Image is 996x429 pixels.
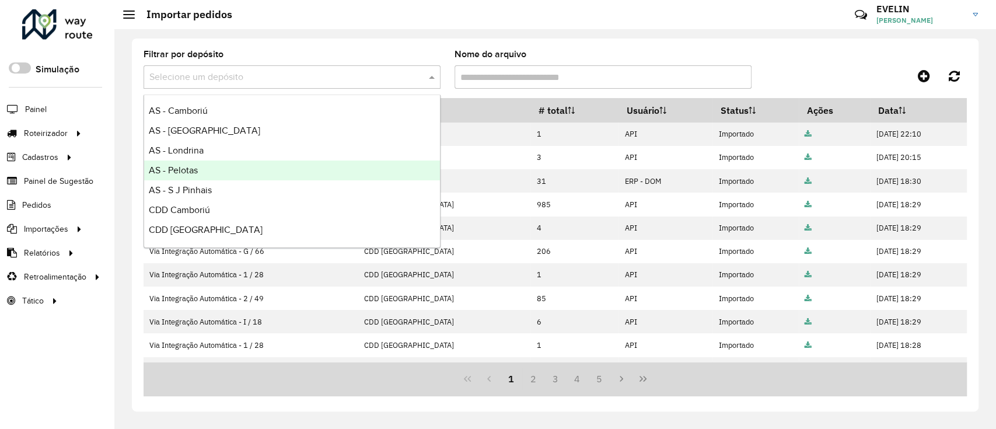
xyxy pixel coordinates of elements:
[618,146,712,169] td: API
[455,47,526,61] label: Nome do arquivo
[358,98,530,123] th: Depósito
[530,98,618,123] th: # total
[530,263,618,287] td: 1
[805,270,812,280] a: Arquivo completo
[712,193,799,216] td: Importado
[24,247,60,259] span: Relatórios
[358,169,530,193] td: CDD SJ Pinhais
[805,129,812,139] a: Arquivo completo
[588,368,610,390] button: 5
[870,357,967,381] td: [DATE] 18:28
[25,103,47,116] span: Painel
[712,333,799,357] td: Importado
[712,98,799,123] th: Status
[870,123,967,146] td: [DATE] 22:10
[149,125,260,135] span: AS - [GEOGRAPHIC_DATA]
[358,310,530,333] td: CDD [GEOGRAPHIC_DATA]
[610,368,632,390] button: Next Page
[848,2,873,27] a: Contato Rápido
[618,333,712,357] td: API
[149,165,198,175] span: AS - Pelotas
[870,146,967,169] td: [DATE] 20:15
[805,294,812,304] a: Arquivo completo
[358,287,530,310] td: CDD [GEOGRAPHIC_DATA]
[712,310,799,333] td: Importado
[144,240,358,263] td: Via Integração Automática - G / 66
[530,357,618,381] td: 206
[149,205,210,215] span: CDD Camboriú
[618,98,712,123] th: Usuário
[500,368,522,390] button: 1
[805,223,812,233] a: Arquivo completo
[870,169,967,193] td: [DATE] 18:30
[618,357,712,381] td: API
[618,263,712,287] td: API
[712,357,799,381] td: Importado
[618,169,712,193] td: ERP - DOM
[712,287,799,310] td: Importado
[870,193,967,216] td: [DATE] 18:29
[149,106,208,116] span: AS - Camboriú
[566,368,588,390] button: 4
[358,217,530,240] td: CDD [GEOGRAPHIC_DATA]
[149,145,204,155] span: AS - Londrina
[870,310,967,333] td: [DATE] 18:29
[144,263,358,287] td: Via Integração Automática - 1 / 28
[870,263,967,287] td: [DATE] 18:29
[144,310,358,333] td: Via Integração Automática - I / 18
[870,98,967,123] th: Data
[144,333,358,357] td: Via Integração Automática - 1 / 28
[22,151,58,163] span: Cadastros
[805,200,812,210] a: Arquivo completo
[358,123,530,146] td: CDD Pelotas
[530,287,618,310] td: 85
[530,240,618,263] td: 206
[522,368,544,390] button: 2
[358,146,530,169] td: CDD Lapa
[144,47,223,61] label: Filtrar por depósito
[712,217,799,240] td: Importado
[144,287,358,310] td: Via Integração Automática - 2 / 49
[22,199,51,211] span: Pedidos
[870,333,967,357] td: [DATE] 18:28
[358,263,530,287] td: CDD [GEOGRAPHIC_DATA]
[149,225,263,235] span: CDD [GEOGRAPHIC_DATA]
[805,246,812,256] a: Arquivo completo
[805,176,812,186] a: Arquivo completo
[712,169,799,193] td: Importado
[530,193,618,216] td: 985
[618,123,712,146] td: API
[530,169,618,193] td: 31
[799,98,870,123] th: Ações
[530,123,618,146] td: 1
[618,240,712,263] td: API
[632,368,654,390] button: Last Page
[618,217,712,240] td: API
[358,357,530,381] td: CDD [GEOGRAPHIC_DATA]
[870,240,967,263] td: [DATE] 18:29
[22,295,44,307] span: Tático
[618,193,712,216] td: API
[876,15,964,26] span: [PERSON_NAME]
[24,271,86,283] span: Retroalimentação
[358,193,530,216] td: CDD [GEOGRAPHIC_DATA]
[618,287,712,310] td: API
[544,368,567,390] button: 3
[358,333,530,357] td: CDD [GEOGRAPHIC_DATA]
[24,175,93,187] span: Painel de Sugestão
[712,240,799,263] td: Importado
[144,357,358,381] td: Via Integração Automática - G / 66
[144,95,441,248] ng-dropdown-panel: Options list
[712,146,799,169] td: Importado
[530,310,618,333] td: 6
[618,310,712,333] td: API
[530,333,618,357] td: 1
[530,146,618,169] td: 3
[712,123,799,146] td: Importado
[805,340,812,350] a: Arquivo completo
[530,217,618,240] td: 4
[870,287,967,310] td: [DATE] 18:29
[135,8,232,21] h2: Importar pedidos
[358,240,530,263] td: CDD [GEOGRAPHIC_DATA]
[149,185,212,195] span: AS - S J Pinhais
